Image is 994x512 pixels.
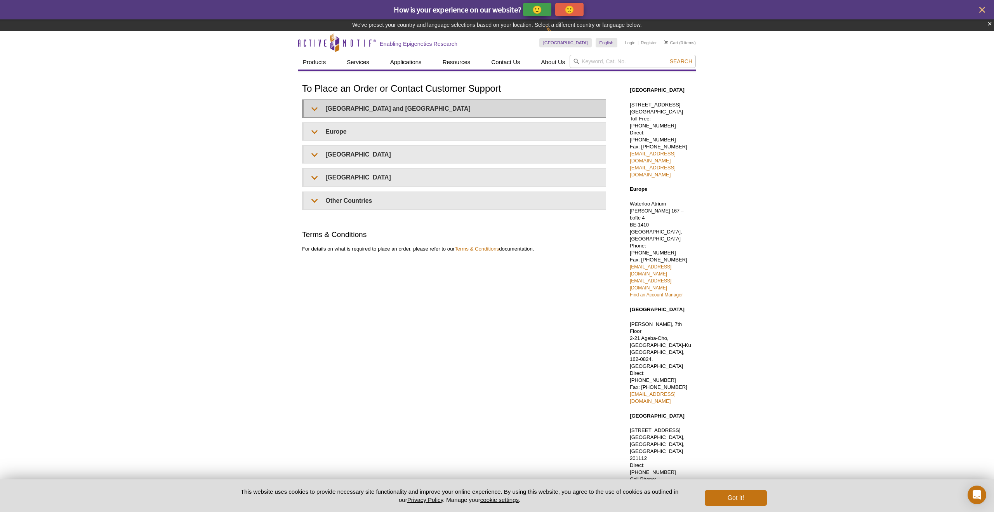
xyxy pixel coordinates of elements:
[546,25,567,44] img: Change Here
[537,55,570,70] a: About Us
[638,38,639,47] li: |
[630,413,685,419] strong: [GEOGRAPHIC_DATA]
[438,55,475,70] a: Resources
[664,40,678,45] a: Cart
[630,151,676,164] a: [EMAIL_ADDRESS][DOMAIN_NAME]
[625,40,636,45] a: Login
[532,5,542,14] p: 🙂
[664,38,696,47] li: (0 items)
[570,55,696,68] input: Keyword, Cat. No.
[630,200,692,298] p: Waterloo Atrium Phone: [PHONE_NUMBER] Fax: [PHONE_NUMBER]
[302,246,606,253] p: For details on what is required to place an order, please refer to our documentation.
[630,264,671,277] a: [EMAIL_ADDRESS][DOMAIN_NAME]
[394,5,521,14] span: How is your experience on our website?
[977,5,987,15] button: close
[596,38,617,47] a: English
[630,292,683,298] a: Find an Account Manager
[304,192,606,209] summary: Other Countries
[565,5,574,14] p: 🙁
[386,55,426,70] a: Applications
[304,169,606,186] summary: [GEOGRAPHIC_DATA]
[630,427,692,504] p: [STREET_ADDRESS] [GEOGRAPHIC_DATA], [GEOGRAPHIC_DATA], [GEOGRAPHIC_DATA] 201112 Direct: [PHONE_NU...
[342,55,374,70] a: Services
[630,321,692,405] p: [PERSON_NAME], 7th Floor 2-21 Ageba-Cho, [GEOGRAPHIC_DATA]-Ku [GEOGRAPHIC_DATA], 162-0824, [GEOGR...
[664,40,668,44] img: Your Cart
[487,55,525,70] a: Contact Us
[298,55,330,70] a: Products
[455,246,499,252] a: Terms & Conditions
[641,40,657,45] a: Register
[304,100,606,117] summary: [GEOGRAPHIC_DATA] and [GEOGRAPHIC_DATA]
[987,19,992,28] button: ×
[380,40,457,47] h2: Enabling Epigenetics Research
[630,391,676,404] a: [EMAIL_ADDRESS][DOMAIN_NAME]
[630,278,671,291] a: [EMAIL_ADDRESS][DOMAIN_NAME]
[630,101,692,178] p: [STREET_ADDRESS] [GEOGRAPHIC_DATA] Toll Free: [PHONE_NUMBER] Direct: [PHONE_NUMBER] Fax: [PHONE_N...
[630,87,685,93] strong: [GEOGRAPHIC_DATA]
[407,496,443,503] a: Privacy Policy
[302,84,606,95] h1: To Place an Order or Contact Customer Support
[227,488,692,504] p: This website uses cookies to provide necessary site functionality and improve your online experie...
[670,58,692,64] span: Search
[630,208,684,242] span: [PERSON_NAME] 167 – boîte 4 BE-1410 [GEOGRAPHIC_DATA], [GEOGRAPHIC_DATA]
[630,186,647,192] strong: Europe
[304,146,606,163] summary: [GEOGRAPHIC_DATA]
[968,486,986,504] div: Open Intercom Messenger
[705,490,767,506] button: Got it!
[304,123,606,140] summary: Europe
[480,496,519,503] button: cookie settings
[302,229,606,240] h2: Terms & Conditions
[630,307,685,312] strong: [GEOGRAPHIC_DATA]
[667,58,695,65] button: Search
[630,165,676,178] a: [EMAIL_ADDRESS][DOMAIN_NAME]
[539,38,592,47] a: [GEOGRAPHIC_DATA]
